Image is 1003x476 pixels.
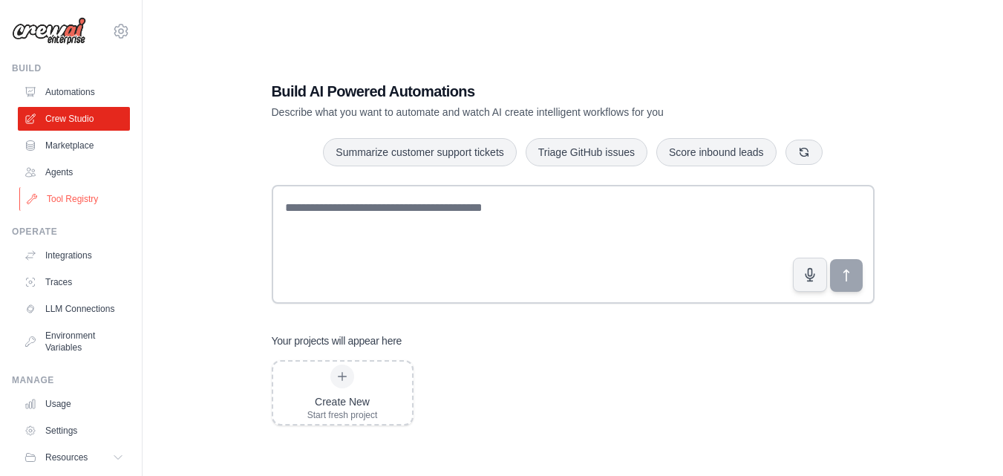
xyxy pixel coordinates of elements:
p: Describe what you want to automate and watch AI create intelligent workflows for you [272,105,771,120]
button: Resources [18,446,130,469]
a: Tool Registry [19,187,131,211]
a: Traces [18,270,130,294]
img: Logo [12,17,86,45]
iframe: Chat Widget [929,405,1003,476]
a: Marketplace [18,134,130,157]
div: Manage [12,374,130,386]
div: Start fresh project [307,409,378,421]
a: LLM Connections [18,297,130,321]
button: Triage GitHub issues [526,138,647,166]
span: Resources [45,451,88,463]
div: Create New [307,394,378,409]
button: Get new suggestions [785,140,823,165]
a: Agents [18,160,130,184]
a: Usage [18,392,130,416]
button: Click to speak your automation idea [793,258,827,292]
button: Summarize customer support tickets [323,138,516,166]
a: Automations [18,80,130,104]
h3: Your projects will appear here [272,333,402,348]
a: Crew Studio [18,107,130,131]
h1: Build AI Powered Automations [272,81,771,102]
a: Environment Variables [18,324,130,359]
a: Integrations [18,244,130,267]
div: Operate [12,226,130,238]
a: Settings [18,419,130,443]
button: Score inbound leads [656,138,777,166]
div: Build [12,62,130,74]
